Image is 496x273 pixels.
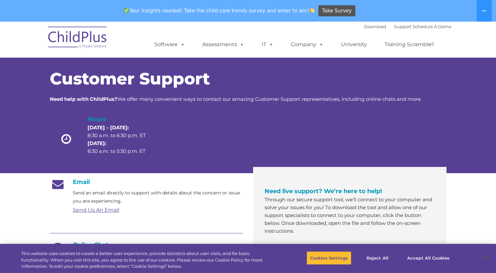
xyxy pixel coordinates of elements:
strong: [DATE] – [DATE]: [88,124,129,131]
img: ✅ [124,8,129,13]
button: Close [478,251,493,265]
a: Assessments [196,38,251,51]
p: 8:30 a.m. to 6:30 p.m. ET 8:30 a.m. to 5:30 p.m. ET [88,124,157,155]
div: This website uses cookies to create a better user experience, provide statistics about user visit... [21,250,273,270]
a: University [334,38,374,51]
strong: Need help with ChildPlus? [50,96,117,102]
span: Your insights needed! Take the child care trends survey and enter to win! [121,4,318,17]
a: Support [394,24,411,29]
a: IT [255,38,280,51]
a: Schedule A Demo [413,24,451,29]
a: Download [364,24,386,29]
strong: [DATE]: [88,140,106,146]
span: We offer many convenient ways to contact our amazing Customer Support representatives, including ... [50,96,422,102]
button: Accept All Cookies [404,251,453,265]
h4: Online Chat [50,241,243,248]
a: Take Survey [318,5,355,17]
span: Customer Support [50,69,210,89]
h4: Hours [88,115,157,124]
a: Company [284,38,330,51]
button: Cookies Settings [307,251,351,265]
span: Need live support? We’re here to help! [265,188,382,195]
button: Reject All [357,251,398,265]
p: Through our secure support tool, we’ll connect to your computer and solve your issues for you! To... [265,196,435,235]
a: Training Scramble!! [378,38,441,51]
font: | [364,24,451,29]
img: ChildPlus by Procare Solutions [45,22,110,55]
p: Send an email directly to support with details about the concern or issue you are experiencing. [73,189,243,205]
img: 👏 [310,8,315,13]
span: Take Survey [322,5,352,17]
a: Software [148,38,191,51]
a: Send Us An Email [73,207,119,213]
h4: Email [50,178,243,186]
